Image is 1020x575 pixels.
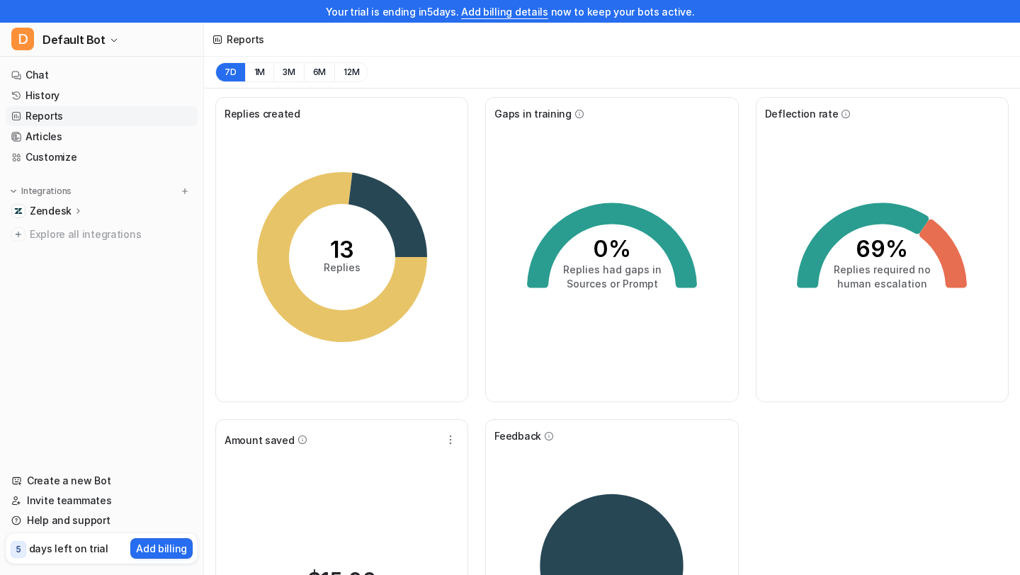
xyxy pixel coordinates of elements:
a: History [6,86,198,106]
a: Add billing details [461,6,548,18]
tspan: 69% [856,235,908,263]
button: 1M [245,62,274,82]
span: Explore all integrations [30,223,192,246]
span: Default Bot [42,30,106,50]
a: Invite teammates [6,491,198,511]
span: Amount saved [225,433,295,448]
tspan: Replies [324,261,361,273]
p: Integrations [21,186,72,197]
a: Chat [6,65,198,85]
button: Add billing [130,538,193,559]
img: expand menu [8,186,18,196]
a: Help and support [6,511,198,530]
span: Feedback [494,428,541,443]
tspan: Replies had gaps in [562,263,661,275]
img: menu_add.svg [180,186,190,196]
p: Zendesk [30,204,72,218]
tspan: Sources or Prompt [566,278,657,290]
a: Articles [6,127,198,147]
button: 7D [215,62,245,82]
a: Create a new Bot [6,471,198,491]
img: Zendesk [14,207,23,215]
button: 12M [334,62,368,82]
div: Reports [227,32,264,47]
span: Replies created [225,106,300,121]
tspan: human escalation [837,278,927,290]
p: Add billing [136,541,187,556]
p: days left on trial [29,541,108,556]
tspan: Replies required no [834,263,931,275]
img: explore all integrations [11,227,25,241]
tspan: 0% [593,235,631,263]
a: Customize [6,147,198,167]
span: Gaps in training [494,106,572,121]
a: Reports [6,106,198,126]
span: D [11,28,34,50]
tspan: 13 [330,236,354,263]
span: Deflection rate [765,106,839,121]
button: 6M [304,62,335,82]
p: 5 [16,543,21,556]
a: Explore all integrations [6,224,198,244]
button: 3M [273,62,304,82]
button: Integrations [6,184,76,198]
